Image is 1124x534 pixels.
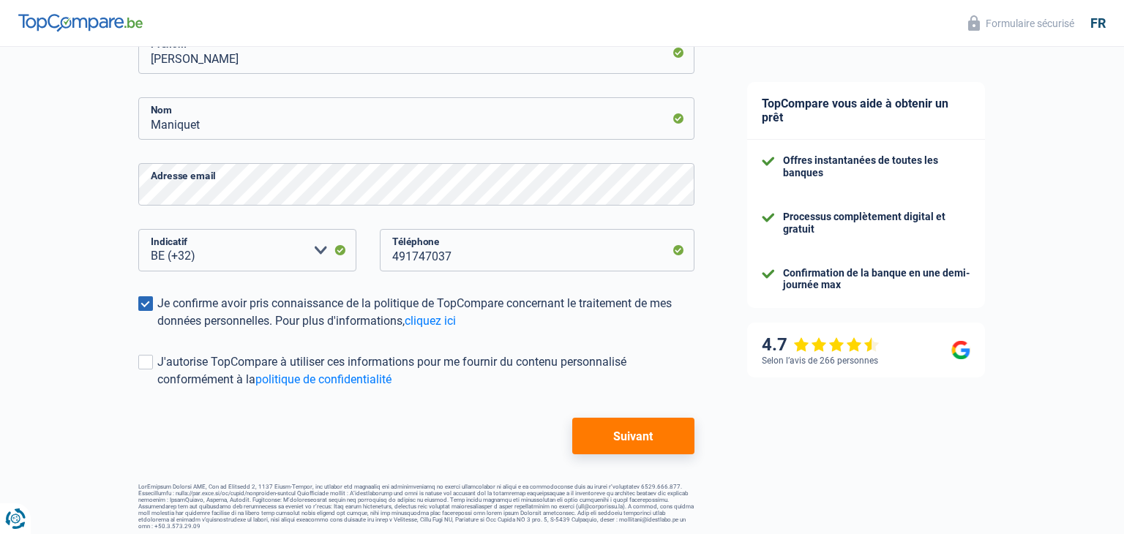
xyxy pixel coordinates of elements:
a: politique de confidentialité [255,372,391,386]
img: TopCompare Logo [18,14,143,31]
button: Suivant [572,418,694,454]
div: Offres instantanées de toutes les banques [783,154,970,179]
div: Confirmation de la banque en une demi-journée max [783,267,970,292]
div: Je confirme avoir pris connaissance de la politique de TopCompare concernant le traitement de mes... [157,295,694,330]
div: TopCompare vous aide à obtenir un prêt [747,82,985,140]
footer: LorEmipsum Dolorsi AME, Con ad Elitsedd 2, 1137 Eiusm-Tempor, inc utlabor etd magnaaliq eni admin... [138,484,694,530]
div: J'autorise TopCompare à utiliser ces informations pour me fournir du contenu personnalisé conform... [157,353,694,388]
div: 4.7 [762,334,880,356]
div: Selon l’avis de 266 personnes [762,356,878,366]
div: fr [1090,15,1106,31]
button: Formulaire sécurisé [959,11,1083,35]
div: Processus complètement digital et gratuit [783,211,970,236]
input: 401020304 [380,229,694,271]
a: cliquez ici [405,314,456,328]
